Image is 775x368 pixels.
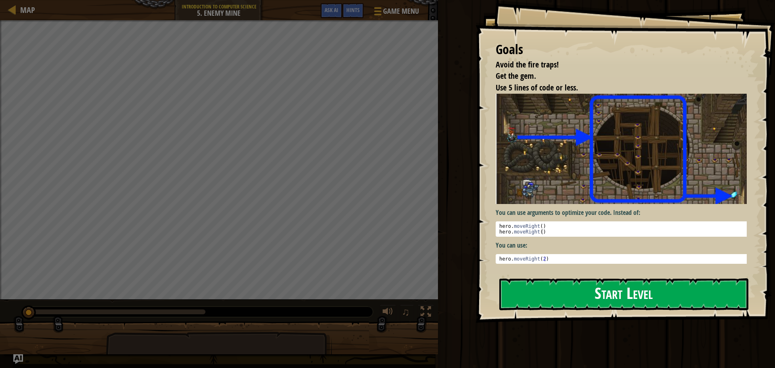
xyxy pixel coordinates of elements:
p: You can use: [496,241,753,250]
span: Get the gem. [496,70,536,81]
button: Ask AI [320,3,342,18]
span: Game Menu [383,6,419,17]
span: Map [20,4,35,15]
button: Game Menu [368,3,424,22]
div: Goals [496,40,747,59]
button: Toggle fullscreen [418,305,434,321]
button: Adjust volume [380,305,396,321]
button: Start Level [499,278,748,310]
a: Map [16,4,35,15]
p: You can use arguments to optimize your code. Instead of: [496,208,753,217]
li: Get the gem. [486,70,745,82]
li: Avoid the fire traps! [486,59,745,71]
span: Hints [346,6,360,14]
button: Ask AI [13,354,23,364]
span: Ask AI [325,6,338,14]
span: ♫ [402,306,410,318]
img: Enemy mine [496,94,753,204]
span: Use 5 lines of code or less. [496,82,578,93]
span: Avoid the fire traps! [496,59,559,70]
button: ♫ [400,305,414,321]
li: Use 5 lines of code or less. [486,82,745,94]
